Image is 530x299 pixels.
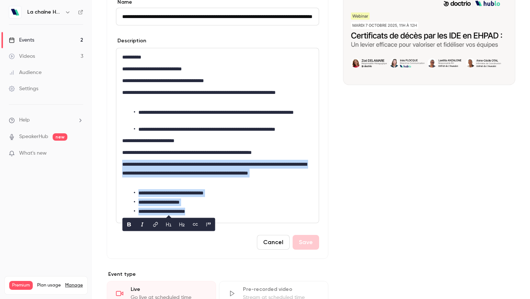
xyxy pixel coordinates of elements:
[257,235,290,250] button: Cancel
[116,48,319,223] div: editor
[9,53,35,60] div: Videos
[9,85,38,92] div: Settings
[131,286,207,293] div: Live
[19,133,48,141] a: SpeakerHub
[9,36,34,44] div: Events
[123,219,135,231] button: bold
[107,271,328,278] p: Event type
[150,219,162,231] button: link
[116,37,146,45] label: Description
[19,149,47,157] span: What's new
[203,219,215,231] button: blockquote
[65,282,83,288] a: Manage
[27,8,62,16] h6: La chaîne Hublo
[53,133,67,141] span: new
[137,219,148,231] button: italic
[9,116,83,124] li: help-dropdown-opener
[9,6,21,18] img: La chaîne Hublo
[19,116,30,124] span: Help
[9,281,33,290] span: Premium
[243,286,319,293] div: Pre-recorded video
[74,150,83,157] iframe: Noticeable Trigger
[116,48,319,223] section: description
[37,282,61,288] span: Plan usage
[9,69,42,76] div: Audience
